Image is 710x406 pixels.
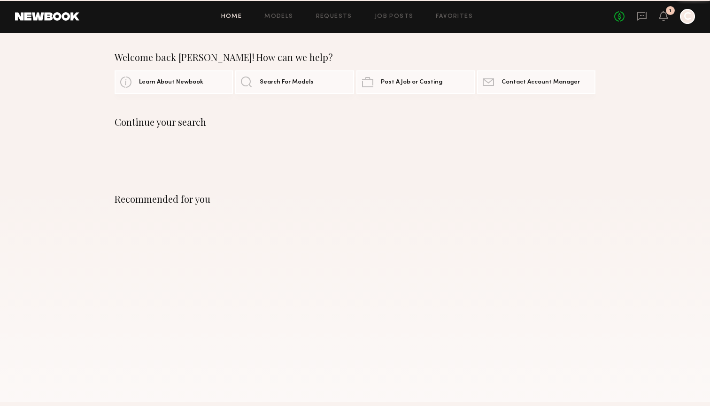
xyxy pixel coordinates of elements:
div: 1 [669,8,671,14]
div: Recommended for you [115,193,595,205]
span: Search For Models [260,79,314,85]
div: Continue your search [115,116,595,128]
a: C [680,9,695,24]
a: Contact Account Manager [477,70,595,94]
a: Models [264,14,293,20]
div: Welcome back [PERSON_NAME]! How can we help? [115,52,595,63]
a: Learn About Newbook [115,70,233,94]
span: Learn About Newbook [139,79,203,85]
a: Requests [316,14,352,20]
a: Favorites [436,14,473,20]
a: Job Posts [375,14,414,20]
a: Search For Models [235,70,354,94]
span: Post A Job or Casting [381,79,442,85]
a: Post A Job or Casting [356,70,475,94]
a: Home [221,14,242,20]
span: Contact Account Manager [502,79,580,85]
